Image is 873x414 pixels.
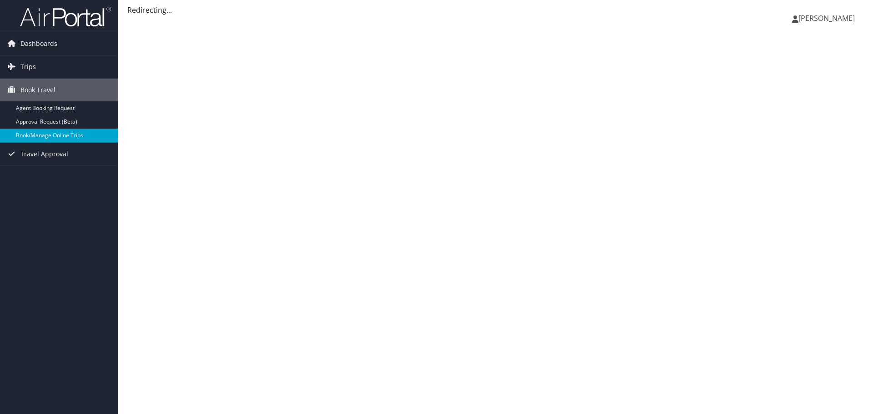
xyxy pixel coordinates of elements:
[798,13,855,23] span: [PERSON_NAME]
[20,79,55,101] span: Book Travel
[20,32,57,55] span: Dashboards
[20,143,68,165] span: Travel Approval
[20,55,36,78] span: Trips
[20,6,111,27] img: airportal-logo.png
[792,5,864,32] a: [PERSON_NAME]
[127,5,864,15] div: Redirecting...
